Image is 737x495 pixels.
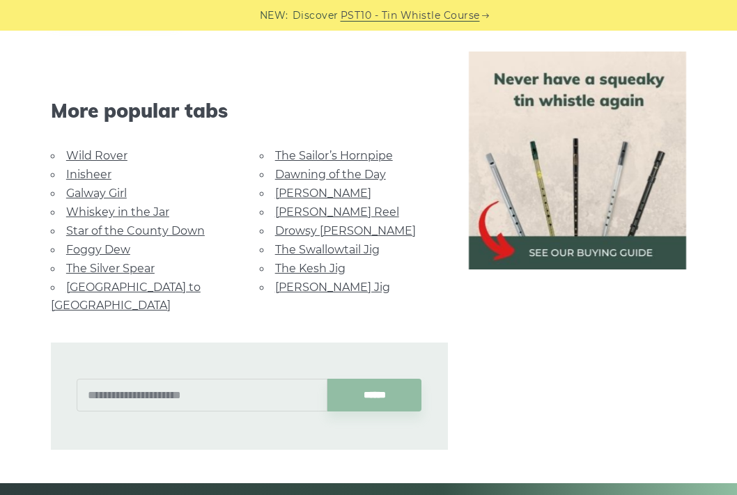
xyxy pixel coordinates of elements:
[260,8,288,24] span: NEW:
[66,224,205,237] a: Star of the County Down
[275,281,390,294] a: [PERSON_NAME] Jig
[66,149,127,162] a: Wild Rover
[66,187,127,200] a: Galway Girl
[293,8,339,24] span: Discover
[469,52,687,269] img: tin whistle buying guide
[275,262,346,275] a: The Kesh Jig
[275,224,416,237] a: Drowsy [PERSON_NAME]
[275,168,386,181] a: Dawning of the Day
[66,262,155,275] a: The Silver Spear
[66,243,130,256] a: Foggy Dew
[275,187,371,200] a: [PERSON_NAME]
[51,281,201,312] a: [GEOGRAPHIC_DATA] to [GEOGRAPHIC_DATA]
[275,205,399,219] a: [PERSON_NAME] Reel
[66,205,169,219] a: Whiskey in the Jar
[51,99,448,123] span: More popular tabs
[275,149,393,162] a: The Sailor’s Hornpipe
[275,243,380,256] a: The Swallowtail Jig
[66,168,111,181] a: Inisheer
[341,8,480,24] a: PST10 - Tin Whistle Course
